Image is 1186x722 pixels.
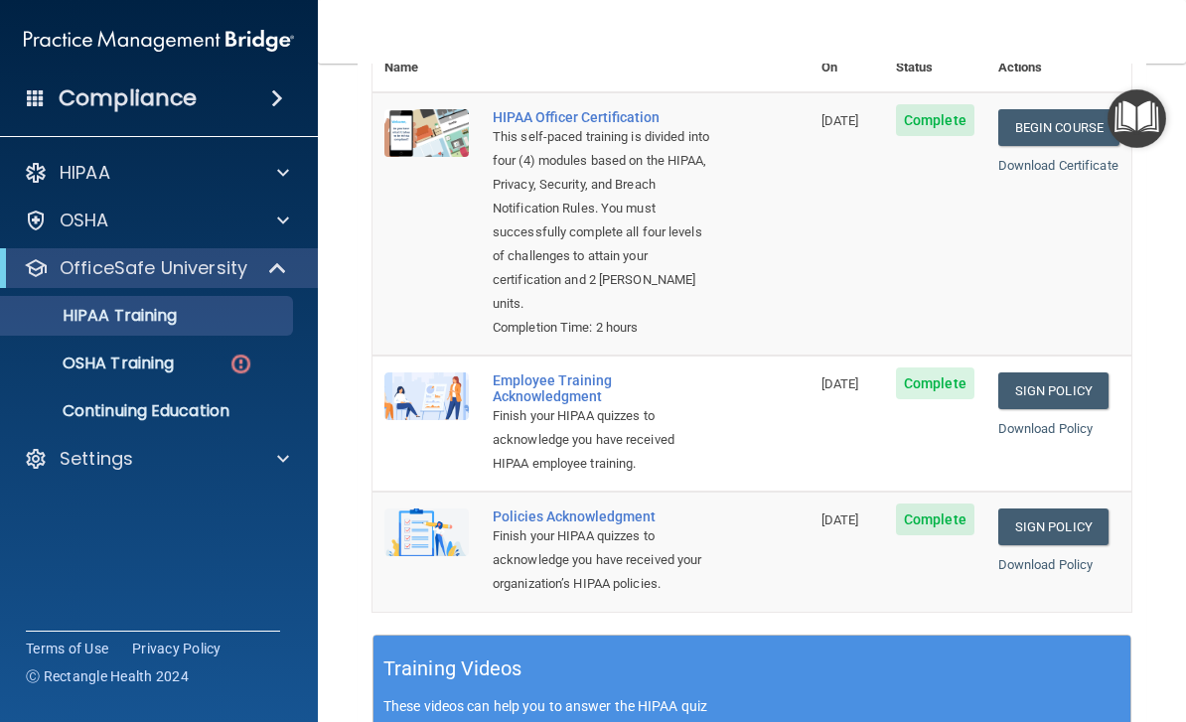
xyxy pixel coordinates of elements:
a: OSHA [24,209,289,232]
div: Finish your HIPAA quizzes to acknowledge you have received your organization’s HIPAA policies. [493,524,710,596]
p: HIPAA [60,161,110,185]
img: PMB logo [24,21,294,61]
p: Settings [60,447,133,471]
span: Ⓒ Rectangle Health 2024 [26,666,189,686]
a: Download Policy [998,557,1094,572]
a: Settings [24,447,289,471]
a: Sign Policy [998,372,1109,409]
img: danger-circle.6113f641.png [228,352,253,376]
a: OfficeSafe University [24,256,288,280]
span: [DATE] [821,113,859,128]
span: Complete [896,367,974,399]
a: Sign Policy [998,508,1109,545]
iframe: Drift Widget Chat Controller [842,594,1162,673]
a: Privacy Policy [132,639,222,658]
p: HIPAA Training [13,306,177,326]
span: Complete [896,504,974,535]
a: Download Policy [998,421,1094,436]
span: [DATE] [821,376,859,391]
p: OSHA [60,209,109,232]
a: Begin Course [998,109,1119,146]
a: Terms of Use [26,639,108,658]
p: Continuing Education [13,401,284,421]
h4: Compliance [59,84,197,112]
span: Complete [896,104,974,136]
span: [DATE] [821,512,859,527]
a: HIPAA [24,161,289,185]
button: Open Resource Center [1108,89,1166,148]
div: Policies Acknowledgment [493,508,710,524]
div: Completion Time: 2 hours [493,316,710,340]
a: HIPAA Officer Certification [493,109,710,125]
div: This self-paced training is divided into four (4) modules based on the HIPAA, Privacy, Security, ... [493,125,710,316]
a: Download Certificate [998,158,1118,173]
div: Employee Training Acknowledgment [493,372,710,404]
p: These videos can help you to answer the HIPAA quiz [383,698,1120,714]
p: OfficeSafe University [60,256,247,280]
div: Finish your HIPAA quizzes to acknowledge you have received HIPAA employee training. [493,404,710,476]
p: OSHA Training [13,354,174,373]
h5: Training Videos [383,651,522,686]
